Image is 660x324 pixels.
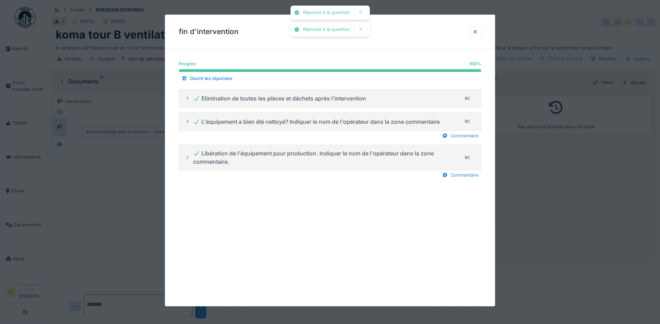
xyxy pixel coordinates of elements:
[463,94,472,103] div: BC
[179,74,235,83] div: Ouvrir les réponses
[193,149,460,166] div: Libération de l'équipement pour production. Indiquer le nom de l'opérateur dans la zone commentaire.
[182,115,478,128] summary: L'équipement a bien été nettoyé? Indiquer le nom de l'opérateur dans la zone commentaireBC
[463,153,472,162] div: BC
[179,60,196,67] div: Progrès
[439,170,481,180] div: Commentaire
[182,148,478,167] summary: Libération de l'équipement pour production. Indiquer le nom de l'opérateur dans la zone commentai...
[193,94,366,103] div: Elimination de toutes les pièces et déchets après l'intervention
[182,92,478,105] summary: Elimination de toutes les pièces et déchets après l'interventionBC
[303,27,350,33] div: Réponse à la question
[193,118,440,126] div: L'équipement a bien été nettoyé? Indiquer le nom de l'opérateur dans la zone commentaire
[179,27,239,36] h3: fin d'intervention
[439,131,481,140] div: Commentaire
[469,60,481,67] div: 100 %
[179,69,481,72] progress: 100 %
[303,10,350,16] div: Réponse à la question
[463,117,472,127] div: BC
